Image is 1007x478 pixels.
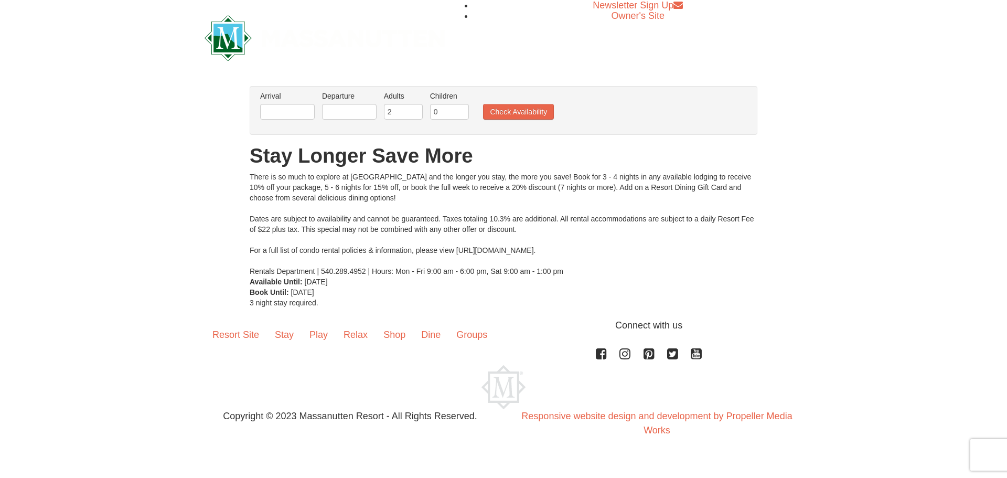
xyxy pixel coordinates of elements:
[205,318,267,351] a: Resort Site
[384,91,423,101] label: Adults
[205,24,445,49] a: Massanutten Resort
[483,104,554,120] button: Check Availability
[250,278,303,286] strong: Available Until:
[267,318,302,351] a: Stay
[430,91,469,101] label: Children
[376,318,413,351] a: Shop
[481,365,526,409] img: Massanutten Resort Logo
[305,278,328,286] span: [DATE]
[250,145,757,166] h1: Stay Longer Save More
[260,91,315,101] label: Arrival
[205,318,802,333] p: Connect with us
[612,10,665,21] a: Owner's Site
[302,318,336,351] a: Play
[250,288,289,296] strong: Book Until:
[448,318,495,351] a: Groups
[205,15,445,61] img: Massanutten Resort Logo
[197,409,504,423] p: Copyright © 2023 Massanutten Resort - All Rights Reserved.
[250,172,757,277] div: There is so much to explore at [GEOGRAPHIC_DATA] and the longer you stay, the more you save! Book...
[322,91,377,101] label: Departure
[250,299,318,307] span: 3 night stay required.
[413,318,448,351] a: Dine
[291,288,314,296] span: [DATE]
[521,411,792,435] a: Responsive website design and development by Propeller Media Works
[336,318,376,351] a: Relax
